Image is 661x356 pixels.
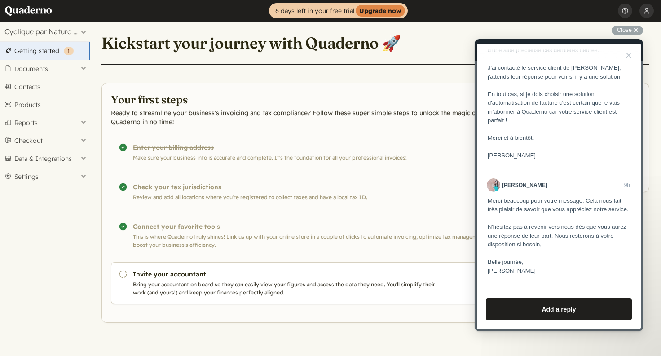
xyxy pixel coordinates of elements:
[356,5,405,17] strong: Upgrade now
[617,27,632,33] span: Close
[133,280,439,297] p: Bring your accountant on board so they can easily view your figures and access the data they need...
[13,157,155,236] div: Merci beaucoup pour votre message. Cela nous fait très plaisir de savoir que vous appréciez notre...
[475,39,643,331] iframe: Help Scout Beacon - Live Chat, Contact Form, and Knowledge Base
[111,108,507,126] p: Ready to streamline your business's invoicing and tax compliance? Follow these super simple steps...
[150,142,155,150] span: 24 sept. 2025
[11,259,157,281] button: Add a reply
[612,26,643,35] button: Close
[67,48,70,54] span: 1
[101,33,401,53] h1: Kickstart your journey with Quaderno 🚀
[269,3,408,18] a: 6 days left in your free trialUpgrade now
[27,142,150,150] span: [PERSON_NAME]
[111,262,507,304] a: Invite your accountant Bring your accountant on board so they can easily view your figures and ac...
[133,270,439,279] h3: Invite your accountant
[111,92,507,107] h2: Your first steps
